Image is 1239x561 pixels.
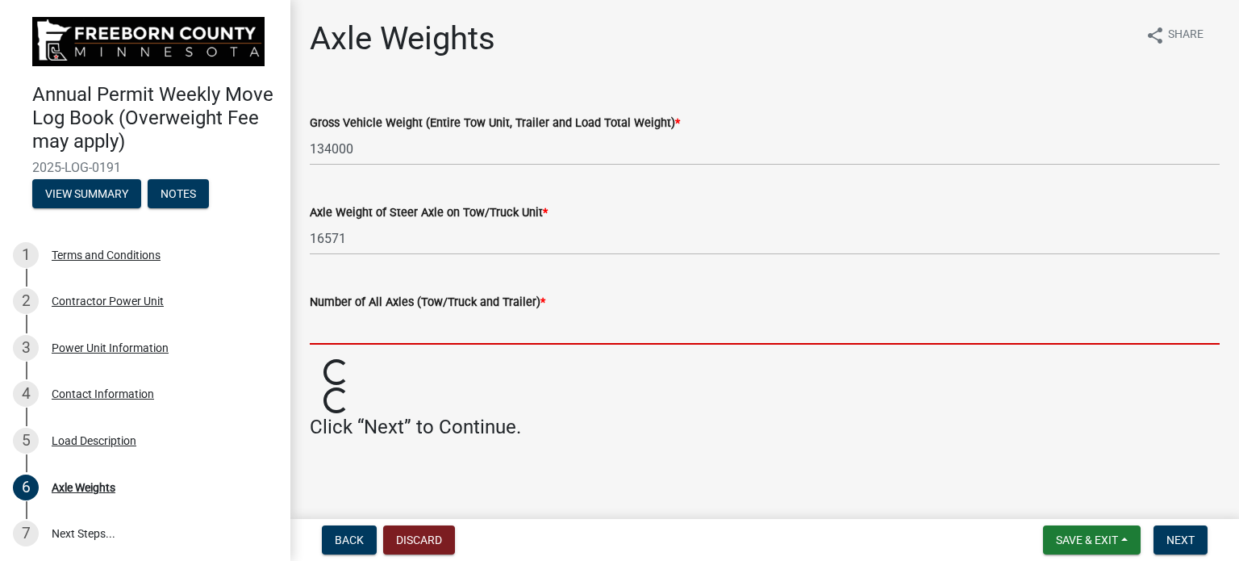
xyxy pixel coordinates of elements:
button: View Summary [32,179,141,208]
div: 7 [13,521,39,546]
span: 2025-LOG-0191 [32,160,258,175]
span: Share [1168,26,1204,45]
label: Gross Vehicle Weight (Entire Tow Unit, Trailer and Load Total Weight) [310,118,680,129]
div: Axle Weights [52,482,115,493]
div: 6 [13,475,39,500]
div: Terms and Conditions [52,249,161,261]
button: Next [1153,525,1208,555]
div: 3 [13,335,39,361]
button: Back [322,525,377,555]
div: Contact Information [52,388,154,400]
label: Axle Weight of Steer Axle on Tow/Truck Unit [310,207,548,219]
div: 1 [13,242,39,268]
wm-modal-confirm: Notes [148,188,209,201]
div: 5 [13,428,39,454]
span: Next [1166,534,1195,546]
i: share [1145,26,1165,45]
button: Notes [148,179,209,208]
wm-modal-confirm: Summary [32,188,141,201]
button: shareShare [1133,19,1216,51]
button: Discard [383,525,455,555]
span: Back [335,534,364,546]
h4: Annual Permit Weekly Move Log Book (Overweight Fee may apply) [32,83,277,153]
h1: Axle Weights [310,19,495,58]
button: Save & Exit [1043,525,1141,555]
img: Freeborn County, Minnesota [32,17,265,66]
div: 2 [13,288,39,314]
div: Contractor Power Unit [52,295,164,307]
span: Save & Exit [1056,534,1118,546]
div: 4 [13,381,39,407]
div: Power Unit Information [52,342,169,354]
h4: Click “Next” to Continue. [310,416,1220,439]
label: Number of All Axles (Tow/Truck and Trailer) [310,297,545,308]
div: Load Description [52,435,136,446]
